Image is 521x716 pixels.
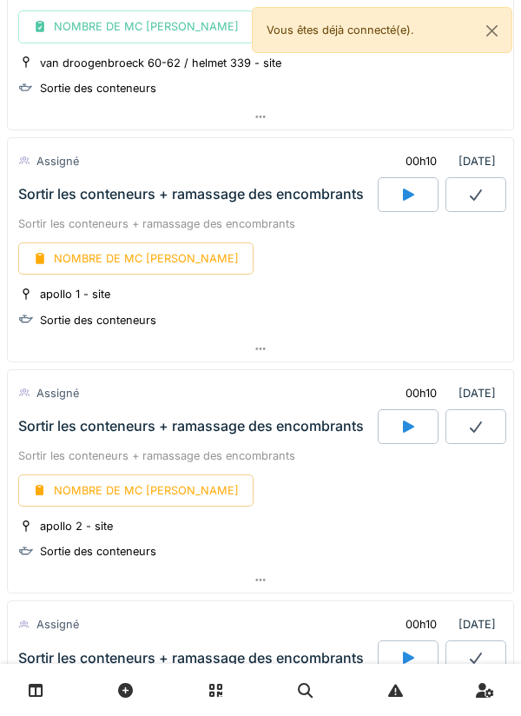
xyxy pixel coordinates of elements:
div: Sortir les conteneurs + ramassage des encombrants [18,447,503,464]
div: Assigné [36,385,79,401]
div: [DATE] [391,608,503,640]
div: 00h10 [406,616,437,633]
div: Sortie des conteneurs [40,543,156,560]
div: Sortir les conteneurs + ramassage des encombrants [18,650,364,666]
div: Sortie des conteneurs [40,80,156,96]
div: NOMBRE DE MC [PERSON_NAME] [18,10,254,43]
div: Assigné [36,616,79,633]
div: NOMBRE DE MC [PERSON_NAME] [18,474,254,507]
div: Sortir les conteneurs + ramassage des encombrants [18,215,503,232]
div: apollo 1 - site [40,286,110,302]
div: apollo 2 - site [40,518,113,534]
div: 00h10 [406,153,437,169]
button: Close [472,8,511,54]
div: Sortie des conteneurs [40,312,156,328]
div: Sortir les conteneurs + ramassage des encombrants [18,418,364,434]
div: van droogenbroeck 60-62 / helmet 339 - site [40,55,281,71]
div: [DATE] [391,145,503,177]
div: [DATE] [391,377,503,409]
div: Assigné [36,153,79,169]
div: Vous êtes déjà connecté(e). [252,7,512,53]
div: 00h10 [406,385,437,401]
div: Sortir les conteneurs + ramassage des encombrants [18,186,364,202]
div: NOMBRE DE MC [PERSON_NAME] [18,242,254,275]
